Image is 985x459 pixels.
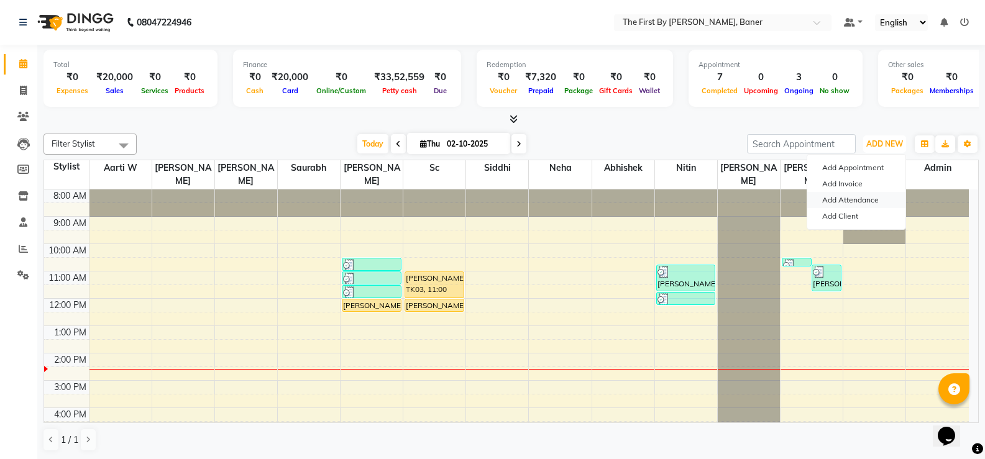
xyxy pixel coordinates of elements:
span: No show [817,86,853,95]
div: 9:00 AM [51,217,89,230]
div: [PERSON_NAME], TK03, 11:00 AM-12:00 PM, Haircut (Men) - Senior Stylist [405,272,464,298]
span: Siddhi [466,160,528,176]
span: Neha [529,160,591,176]
span: Saurabh [278,160,340,176]
div: 2:00 PM [52,353,89,366]
a: Add Attendance [807,192,905,208]
span: Due [431,86,450,95]
span: Upcoming [741,86,781,95]
span: [PERSON_NAME] [215,160,277,189]
span: Memberships [927,86,977,95]
div: 11:00 AM [46,271,89,284]
div: ₹0 [487,70,520,84]
div: ₹0 [596,70,636,84]
span: Petty cash [379,86,420,95]
div: ₹0 [888,70,927,84]
div: 1:00 PM [52,326,89,339]
div: ₹20,000 [91,70,138,84]
span: [PERSON_NAME] [718,160,780,189]
span: ADD NEW [866,139,903,148]
div: 3:00 PM [52,381,89,394]
div: Appointment [699,60,853,70]
span: 1 / 1 [61,434,78,447]
a: Add Invoice [807,176,905,192]
span: Completed [699,86,741,95]
div: 10:00 AM [46,244,89,257]
span: Gift Cards [596,86,636,95]
span: [PERSON_NAME] [152,160,214,189]
div: ₹33,52,559 [369,70,429,84]
img: logo [32,5,117,40]
div: 0 [817,70,853,84]
div: Stylist [44,160,89,173]
span: Ongoing [781,86,817,95]
div: ₹0 [636,70,663,84]
span: Nitin [655,160,717,176]
button: ADD NEW [863,135,906,153]
input: 2025-10-02 [443,135,505,153]
div: 4:00 PM [52,408,89,421]
span: Services [138,86,172,95]
div: Finance [243,60,451,70]
div: ₹20,000 [267,70,313,84]
div: [PERSON_NAME]- 5310, TK02, 11:00 AM-11:30 AM, [PERSON_NAME] - Moushtache Colour [342,272,401,284]
span: Filter Stylist [52,139,95,148]
span: Aarti W [89,160,152,176]
div: 0 [741,70,781,84]
span: Prepaid [525,86,557,95]
div: ₹0 [172,70,208,84]
span: Products [172,86,208,95]
span: Admin [906,160,969,176]
button: Add Appointment [807,160,905,176]
div: [PERSON_NAME] - 9620, TK01, 10:45 AM-11:45 AM, Pedicure - Signature Pedicure [657,265,715,291]
span: Abhishek [592,160,654,176]
div: [PERSON_NAME] - 9620, TK01, 10:45 AM-11:45 AM, Manicure - Signature Manicure [812,265,841,291]
div: Total [53,60,208,70]
div: ₹0 [561,70,596,84]
div: 12:00 PM [47,299,89,312]
span: Voucher [487,86,520,95]
div: ₹0 [53,70,91,84]
div: 8:00 AM [51,189,89,202]
div: ₹0 [927,70,977,84]
div: [PERSON_NAME] - 9620, TK01, 10:30 AM-10:45 AM, Brows : Wax & Thread - Eyebrows [782,258,811,266]
div: 7 [699,70,741,84]
input: Search Appointment [747,134,856,153]
span: Today [357,134,388,153]
span: Sales [103,86,127,95]
div: [PERSON_NAME] - 9210, TK04, 12:00 PM-12:30 PM, [PERSON_NAME] Trim/Shave [342,299,401,311]
span: Packages [888,86,927,95]
div: Redemption [487,60,663,70]
span: [PERSON_NAME] [341,160,403,189]
span: Expenses [53,86,91,95]
div: ₹0 [429,70,451,84]
span: [PERSON_NAME] [781,160,843,189]
span: Card [279,86,301,95]
div: [PERSON_NAME]- 5310, TK02, 11:30 AM-12:00 PM, Hair Cut / Fringe [Sr. Stylist] [342,286,401,298]
div: ₹0 [138,70,172,84]
span: Package [561,86,596,95]
div: ₹0 [313,70,369,84]
span: Cash [243,86,267,95]
div: ₹7,320 [520,70,561,84]
div: [PERSON_NAME], TK03, 12:00 PM-12:30 PM, [PERSON_NAME] - Moushtache Trim [405,299,464,311]
b: 08047224946 [137,5,191,40]
div: ₹0 [243,70,267,84]
span: Online/Custom [313,86,369,95]
a: Add Client [807,208,905,224]
span: Wallet [636,86,663,95]
iframe: chat widget [933,409,973,447]
span: Thu [417,139,443,148]
span: Sc [403,160,465,176]
div: [PERSON_NAME] - 9620, TK01, 11:45 AM-12:15 PM, Head Massage [Men] [657,293,715,304]
div: 3 [781,70,817,84]
div: [PERSON_NAME]- 5310, TK02, 10:30 AM-11:00 AM, [PERSON_NAME] - Moushtache Trim [342,258,401,270]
